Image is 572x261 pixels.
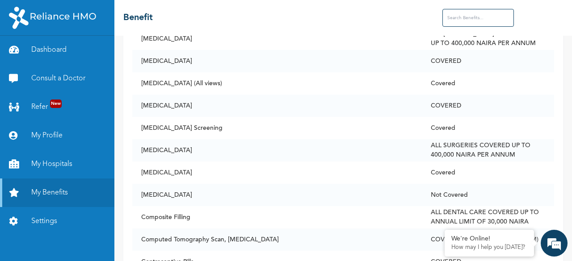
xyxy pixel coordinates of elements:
td: [MEDICAL_DATA] [132,50,422,72]
span: Conversation [4,232,88,238]
h2: Benefit [123,11,153,25]
span: New [50,99,62,108]
td: [MEDICAL_DATA] [132,95,422,117]
td: ALL [MEDICAL_DATA] CARE COVERED UP TO 400,000 NAIRA PER ANNUM [422,28,555,50]
td: [MEDICAL_DATA] [132,139,422,162]
div: Chat with us now [46,50,150,62]
td: [MEDICAL_DATA] Screening [132,117,422,139]
td: Covered [422,117,555,139]
td: COVERED [422,95,555,117]
input: Search Benefits... [442,9,514,27]
td: [MEDICAL_DATA] [132,184,422,206]
textarea: Type your message and hit 'Enter' [4,185,170,216]
td: Covered [422,162,555,184]
td: Composite Filling [132,206,422,228]
td: [MEDICAL_DATA] (All views) [132,72,422,95]
div: FAQs [88,216,171,244]
td: [MEDICAL_DATA] [132,28,422,50]
td: Computed Tomography Scan, [MEDICAL_DATA] [132,228,422,251]
p: How may I help you today? [451,244,527,251]
img: d_794563401_company_1708531726252_794563401 [17,45,36,67]
td: COVERED (1 SESSION PER ANNUM) [422,228,555,251]
div: Minimize live chat window [147,4,168,26]
td: ALL SURGERIES COVERED UP TO 400,000 NAIRA PER ANNUM [422,139,555,162]
td: ALL DENTAL CARE COVERED UP TO ANNUAL LIMIT OF 30,000 NAIRA [422,206,555,228]
img: RelianceHMO's Logo [9,7,96,29]
td: Covered [422,72,555,95]
td: COVERED [422,50,555,72]
div: We're Online! [451,235,527,243]
td: Not Covered [422,184,555,206]
td: [MEDICAL_DATA] [132,162,422,184]
span: We're online! [52,83,123,173]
